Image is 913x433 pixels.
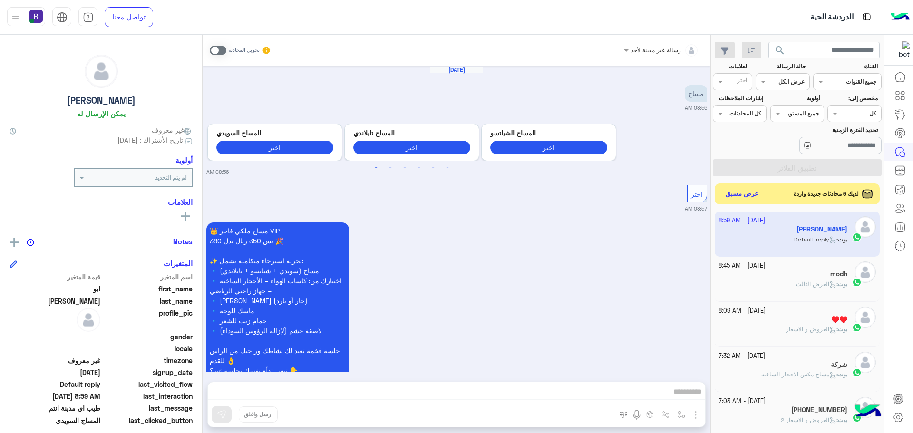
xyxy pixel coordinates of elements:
h6: [DATE] [430,67,483,73]
span: لديك 6 محادثات جديدة واردة [794,190,859,198]
img: tab [57,12,68,23]
span: last_visited_flow [102,379,193,389]
button: تطبيق الفلاتر [713,159,882,176]
label: مخصص إلى: [829,94,878,103]
h5: modh [830,270,847,278]
span: العرض الثالث [796,280,836,288]
button: 6 of 3 [443,164,452,173]
b: : [836,416,847,423]
img: WhatsApp [852,368,862,377]
span: بوت [838,371,847,378]
img: profile [10,11,21,23]
span: العروض و الاسعار [786,326,836,333]
h5: [PERSON_NAME] [67,95,136,106]
small: تحويل المحادثة [228,47,260,54]
h6: يمكن الإرسال له [77,109,126,118]
img: add [10,238,19,247]
span: last_name [102,296,193,306]
small: [DATE] - 8:45 AM [719,261,765,270]
span: first_name [102,284,193,294]
span: last_interaction [102,391,193,401]
span: locale [102,344,193,354]
span: ابو [10,284,100,294]
label: أولوية [771,94,820,103]
small: 08:57 AM [685,205,707,212]
a: tab [78,7,97,27]
img: defaultAdmin.png [855,261,876,283]
span: بوت [838,326,847,333]
button: عرض مسبق [722,187,763,201]
span: اسم المتغير [102,272,193,282]
span: last_clicked_button [102,415,193,425]
small: [DATE] - 7:32 AM [719,352,765,361]
p: المساج تايلاندي [353,128,470,138]
p: 27/9/2025, 8:56 AM [685,85,707,102]
p: المساج السويدي [216,128,333,138]
span: timezone [102,356,193,366]
span: غير معروف [10,356,100,366]
button: اختر [216,141,333,154]
button: 3 of 3 [400,164,409,173]
span: signup_date [102,367,193,377]
img: tab [83,12,94,23]
img: WhatsApp [852,323,862,332]
span: 2025-09-27T05:56:01.837Z [10,367,100,377]
button: 1 of 3 [371,164,381,173]
p: المساج الشياتسو [490,128,607,138]
small: 08:56 AM [206,168,229,176]
h5: +966 55 155 5769 [791,406,847,414]
span: العروض و الاسعار 2 [781,416,836,423]
button: اختر [353,141,470,154]
img: defaultAdmin.png [77,308,100,332]
p: الدردشة الحية [810,11,854,24]
span: غير معروف [152,125,193,135]
img: tab [861,11,873,23]
img: Logo [891,7,910,27]
h6: Notes [173,237,193,246]
span: رسالة غير معينة لأحد [631,47,681,54]
p: 27/9/2025, 8:57 AM [206,222,349,379]
img: userImage [29,10,43,23]
small: [DATE] - 7:03 AM [719,397,766,406]
span: gender [102,332,193,342]
span: last_message [102,403,193,413]
a: تواصل معنا [105,7,153,27]
span: طيب اي مدينة انتم [10,403,100,413]
b: لم يتم التحديد [155,174,187,181]
span: تاريخ الأشتراك : [DATE] [117,135,183,145]
b: : [836,371,847,378]
h5: شركة [831,361,847,369]
button: 5 of 3 [428,164,438,173]
span: بوت [838,416,847,423]
small: 08:56 AM [685,104,707,112]
button: ارسل واغلق [239,406,278,423]
h6: العلامات [10,198,193,206]
label: حالة الرسالة [757,62,806,71]
small: [DATE] - 8:09 AM [719,307,766,316]
img: hulul-logo.png [851,395,884,428]
span: null [10,344,100,354]
button: search [768,42,792,62]
span: profile_pic [102,308,193,330]
span: 2025-09-27T05:59:44.91Z [10,391,100,401]
button: اختر [490,141,607,154]
span: مساج مكس الاحجار الساخنة [761,371,836,378]
b: : [836,280,847,288]
img: notes [27,239,34,246]
button: 2 of 3 [386,164,395,173]
div: اختر [737,76,748,87]
span: search [774,45,786,56]
img: defaultAdmin.png [85,55,117,87]
span: قيمة المتغير [10,272,100,282]
label: القناة: [815,62,878,71]
img: WhatsApp [852,278,862,287]
span: اختر [691,190,703,198]
span: Default reply [10,379,100,389]
img: defaultAdmin.png [855,307,876,328]
h6: المتغيرات [164,259,193,268]
img: 322853014244696 [893,41,910,58]
span: المساج السويدي [10,415,100,425]
label: تحديد الفترة الزمنية [771,126,878,135]
span: عادل [10,296,100,306]
b: : [836,326,847,333]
